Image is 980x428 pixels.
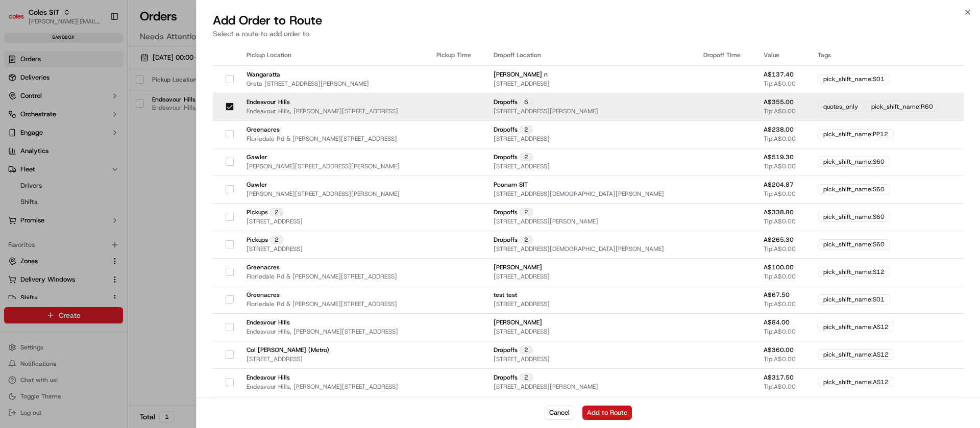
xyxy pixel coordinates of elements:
[764,181,794,189] span: A$204.87
[520,373,533,382] div: 2
[703,51,747,59] div: Dropoff Time
[96,148,164,158] span: API Documentation
[818,322,894,332] div: pick_shift_name:AS12
[494,98,518,106] span: Dropoffs
[545,406,574,420] button: Cancel
[494,70,548,79] span: [PERSON_NAME] n
[82,144,168,162] a: 💻API Documentation
[247,80,369,88] span: Greta [STREET_ADDRESS][PERSON_NAME]
[247,272,397,281] span: Floriedale Rd & [PERSON_NAME][STREET_ADDRESS]
[866,102,939,112] div: pick_shift_name:R60
[520,236,533,244] div: 2
[494,190,664,198] span: [STREET_ADDRESS][DEMOGRAPHIC_DATA][PERSON_NAME]
[72,172,124,181] a: Powered byPylon
[494,318,542,326] span: [PERSON_NAME]
[764,236,794,244] span: A$265.30
[764,383,796,391] span: Tip: A$0.00
[764,70,794,79] span: A$137.40
[764,355,796,363] span: Tip: A$0.00
[270,208,283,216] div: 2
[494,236,518,244] span: Dropoffs
[818,212,890,222] div: pick_shift_name:S60
[27,66,184,77] input: Got a question? Start typing here...
[520,153,533,161] div: 2
[247,107,398,115] span: Endeavour Hills, [PERSON_NAME][STREET_ADDRESS]
[247,217,303,225] span: [STREET_ADDRESS]
[818,184,890,194] div: pick_shift_name:S60
[764,373,794,382] span: A$317.50
[818,349,894,360] div: pick_shift_name:AS12
[247,135,397,143] span: Floriedale Rd & [PERSON_NAME][STREET_ADDRESS]
[247,181,267,189] span: Gawler
[494,125,518,134] span: Dropoffs
[764,291,790,299] span: A$67.50
[764,300,796,308] span: Tip: A$0.00
[818,74,890,84] div: pick_shift_name:S01
[494,373,518,382] span: Dropoffs
[270,236,283,244] div: 2
[494,217,598,225] span: [STREET_ADDRESS][PERSON_NAME]
[764,272,796,281] span: Tip: A$0.00
[494,107,598,115] span: [STREET_ADDRESS][PERSON_NAME]
[818,267,890,277] div: pick_shift_name:S12
[213,29,309,38] span: Select a route to add order to
[818,157,890,167] div: pick_shift_name:S60
[764,263,794,271] span: A$100.00
[247,245,303,253] span: [STREET_ADDRESS]
[764,328,796,336] span: Tip: A$0.00
[247,162,400,170] span: [PERSON_NAME][STREET_ADDRESS][PERSON_NAME]
[520,346,533,354] div: 2
[10,149,18,157] div: 📗
[247,355,303,363] span: [STREET_ADDRESS]
[10,10,31,31] img: Nash
[494,51,687,59] div: Dropoff Location
[247,190,400,198] span: [PERSON_NAME][STREET_ADDRESS][PERSON_NAME]
[764,346,794,354] span: A$360.00
[20,148,78,158] span: Knowledge Base
[764,245,796,253] span: Tip: A$0.00
[247,383,398,391] span: Endeavour Hills, [PERSON_NAME][STREET_ADDRESS]
[494,135,550,143] span: [STREET_ADDRESS]
[494,245,664,253] span: [STREET_ADDRESS][DEMOGRAPHIC_DATA][PERSON_NAME]
[818,129,894,139] div: pick_shift_name:PP12
[494,208,518,216] span: Dropoffs
[764,125,794,134] span: A$238.00
[764,51,802,59] div: Value
[764,153,794,161] span: A$519.30
[818,294,890,305] div: pick_shift_name:S01
[494,153,518,161] span: Dropoffs
[494,272,550,281] span: [STREET_ADDRESS]
[247,208,268,216] span: Pickups
[213,12,964,29] h2: Add Order to Route
[35,108,129,116] div: We're available if you need us!
[247,125,280,134] span: Greenacres
[494,263,542,271] span: [PERSON_NAME]
[764,318,790,326] span: A$84.00
[102,173,124,181] span: Pylon
[247,263,280,271] span: Greenacres
[247,373,290,382] span: Endeavour Hills
[494,346,518,354] span: Dropoffs
[520,98,533,106] div: 6
[764,135,796,143] span: Tip: A$0.00
[764,107,796,115] span: Tip: A$0.00
[436,51,477,59] div: Pickup Time
[582,406,632,420] button: Add to Route
[10,97,29,116] img: 1736555255976-a54dd68f-1ca7-489b-9aae-adbdc363a1c4
[494,383,598,391] span: [STREET_ADDRESS][PERSON_NAME]
[247,291,280,299] span: Greenacres
[35,97,167,108] div: Start new chat
[247,70,280,79] span: Wangaratta
[10,41,186,57] p: Welcome 👋
[247,98,290,106] span: Endeavour Hills
[247,346,329,354] span: Col [PERSON_NAME] (Metro)
[494,328,550,336] span: [STREET_ADDRESS]
[764,217,796,225] span: Tip: A$0.00
[494,291,517,299] span: test test
[818,377,894,387] div: pick_shift_name:AS12
[764,190,796,198] span: Tip: A$0.00
[247,318,290,326] span: Endeavour Hills
[764,98,794,106] span: A$355.00
[494,181,528,189] span: Poonam SIT
[764,208,794,216] span: A$338.80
